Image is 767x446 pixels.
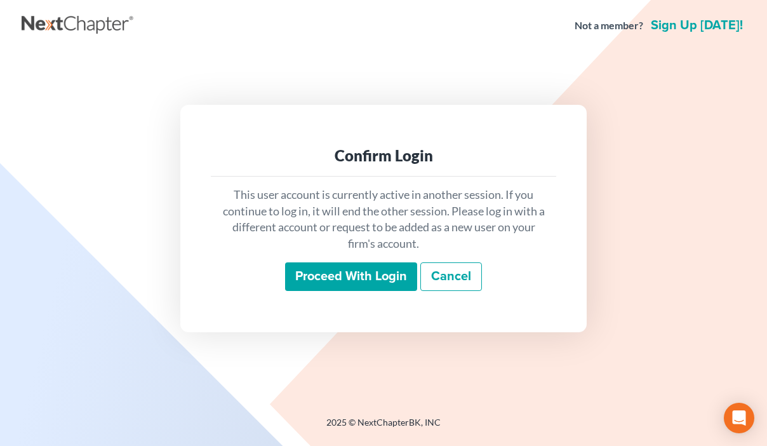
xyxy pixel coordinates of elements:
p: This user account is currently active in another session. If you continue to log in, it will end ... [221,187,546,252]
div: 2025 © NextChapterBK, INC [22,416,745,439]
div: Open Intercom Messenger [724,403,754,433]
a: Cancel [420,262,482,292]
a: Sign up [DATE]! [648,19,745,32]
strong: Not a member? [575,18,643,33]
div: Confirm Login [221,145,546,166]
input: Proceed with login [285,262,417,292]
